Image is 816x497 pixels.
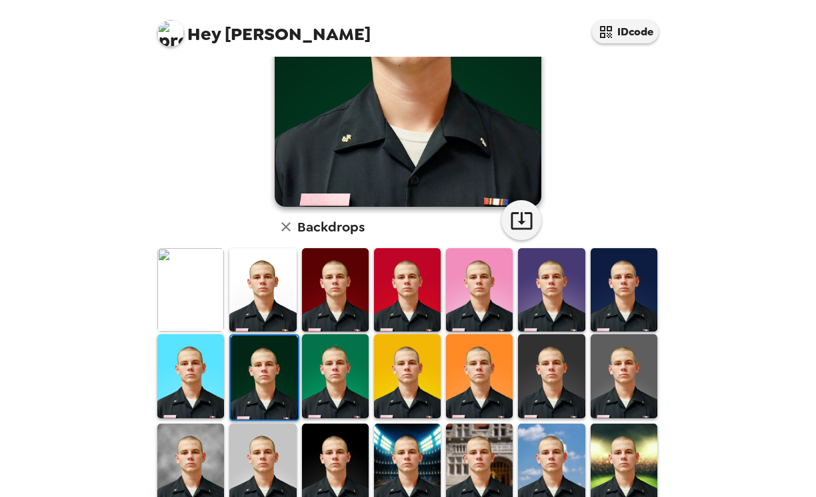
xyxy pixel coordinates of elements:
[297,216,365,237] h6: Backdrops
[157,13,371,43] span: [PERSON_NAME]
[157,20,184,47] img: profile pic
[592,20,659,43] button: IDcode
[157,248,224,332] img: Original
[187,22,221,46] span: Hey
